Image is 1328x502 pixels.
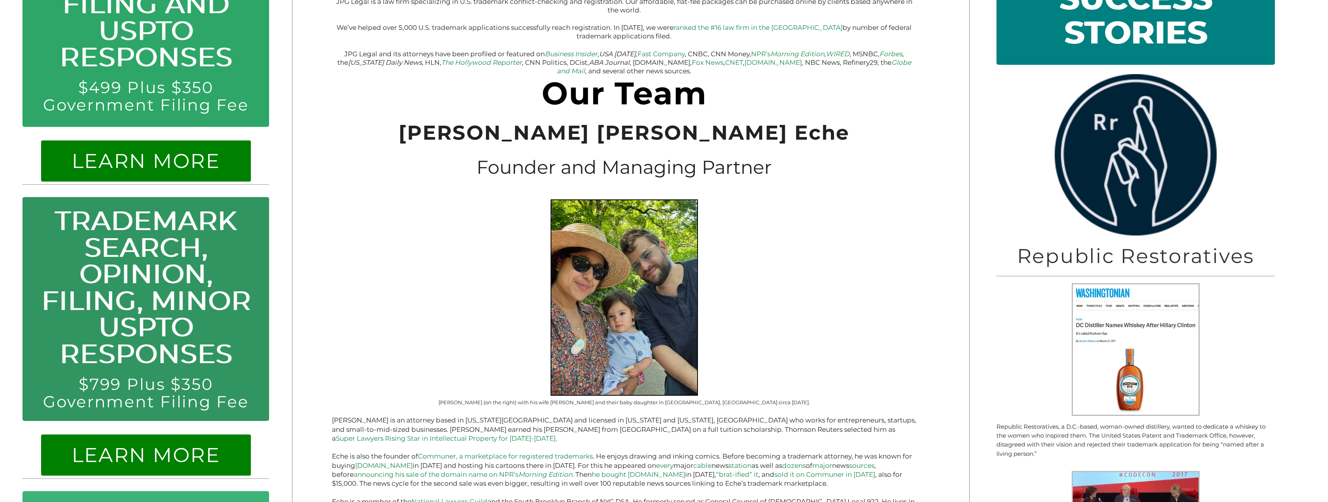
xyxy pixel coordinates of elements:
a: station [729,462,751,469]
a: cable [693,462,711,469]
em: [US_STATE] Daily News [348,59,422,66]
img: rrlogo.png [1049,74,1222,236]
p: We’ve helped over 5,000 U.S. trademark applications successfully reach registration. In [DATE], w... [332,23,916,40]
em: USA [DATE] [599,50,636,58]
a: announcing his sale of the domain name on NPR’sMorning Edition [354,471,572,478]
a: “brat-ified” it [716,471,758,478]
a: [DOMAIN_NAME] [744,59,802,66]
h1: Our Team [332,84,916,107]
a: $799 Plus $350 Government Filing Fee [43,374,249,411]
figcaption: [PERSON_NAME] (on the right) with his wife [PERSON_NAME] and their baby daughter in [GEOGRAPHIC_D... [332,398,916,407]
p: Eche is also the founder of . He enjoys drawing and inking comics. Before becoming a trademark at... [332,452,916,488]
a: NPR’sMorning Edition [751,50,824,58]
a: LEARN MORE [72,149,220,173]
a: major [812,462,832,469]
img: Jeremy and one-year-old M in Prospect Park [551,199,698,395]
p: JPG Legal and its attorneys have been profiled or featured on , , , CNBC, CNN Money, , , MSNBC, ,... [332,50,916,75]
p: Republic Restoratives, a D.C.-based, woman-owned distillery, wanted to dedicate a whiskey to the ... [996,422,1275,458]
a: dozens [782,462,806,469]
a: WIRED [826,50,850,58]
a: Fast Company [637,50,685,58]
a: ranked the #16 law firm in the [GEOGRAPHIC_DATA] [673,24,843,31]
a: every [656,462,673,469]
a: sold it on Communer in [DATE] [774,471,875,478]
a: he bought [DOMAIN_NAME] [592,471,685,478]
span: Republic Restoratives [1017,244,1255,268]
a: Communer, a marketplace for registered trademarks [418,452,593,460]
img: Rodham Rye People Screenshot [1072,283,1200,416]
a: Business Insider [545,50,598,58]
em: ABA Journal [589,59,630,66]
a: Globe and Mail [557,59,911,75]
p: [PERSON_NAME] is an attorney based in [US_STATE][GEOGRAPHIC_DATA] and licensed in [US_STATE] and ... [332,416,916,443]
a: [DOMAIN_NAME] [355,462,413,469]
a: Super Lawyers Rising Star in Intellectual Property for [DATE]-[DATE] [336,434,556,442]
a: The Hollywood Reporter [441,59,522,66]
a: Fox News [692,59,724,66]
a: Forbes [879,50,902,58]
a: Trademark Search, Opinion, Filing, Minor USPTO Responses [41,204,250,370]
a: LEARN MORE [72,443,220,467]
em: Morning Edition [518,471,572,478]
a: $499 Plus $350 Government Filing Fee [43,78,249,114]
a: CNET [725,59,743,66]
a: sources [849,462,874,469]
span: Founder and Managing Partner [477,156,772,178]
em: Morning Edition [770,50,824,58]
span: [PERSON_NAME] [PERSON_NAME] Eche [399,120,850,145]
